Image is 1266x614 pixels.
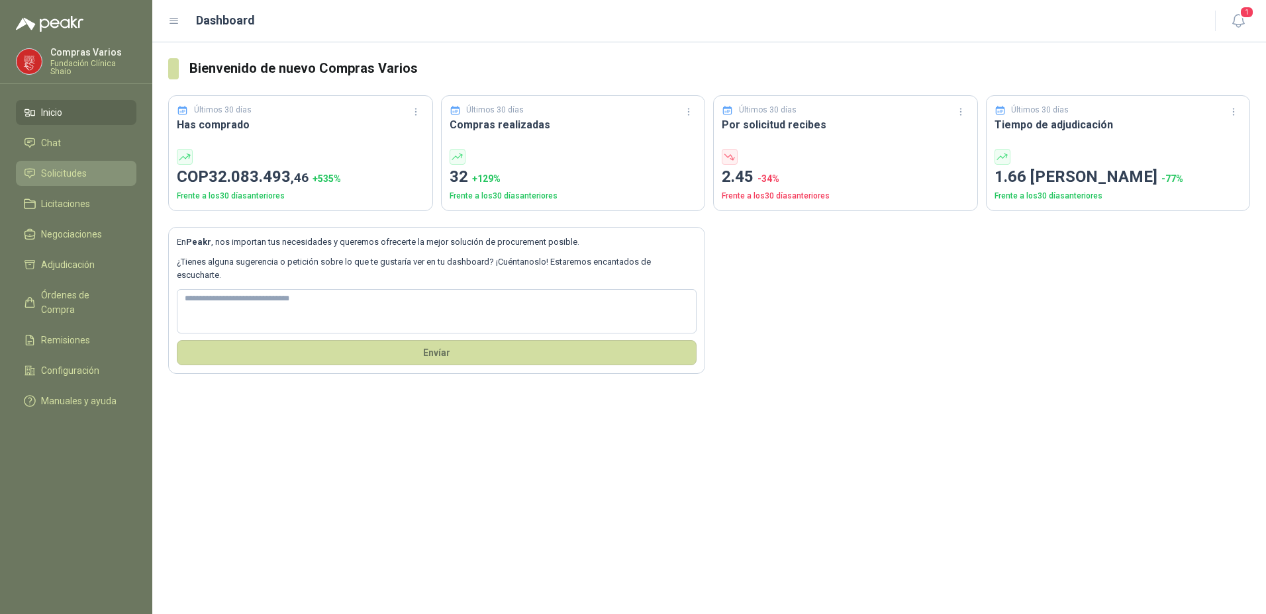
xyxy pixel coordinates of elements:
span: Inicio [41,105,62,120]
span: Órdenes de Compra [41,288,124,317]
img: Logo peakr [16,16,83,32]
a: Negociaciones [16,222,136,247]
span: Adjudicación [41,257,95,272]
p: Últimos 30 días [194,104,252,116]
span: + 129 % [472,173,501,184]
span: + 535 % [313,173,341,184]
span: ,46 [291,170,309,185]
span: Remisiones [41,333,90,347]
p: Fundación Clínica Shaio [50,60,136,75]
p: En , nos importan tus necesidades y queremos ofrecerte la mejor solución de procurement posible. [177,236,697,249]
a: Configuración [16,358,136,383]
span: Manuales y ayuda [41,394,117,408]
p: Frente a los 30 días anteriores [722,190,969,202]
p: 32 [450,165,697,190]
span: Chat [41,136,61,150]
p: Compras Varios [50,48,136,57]
h3: Bienvenido de nuevo Compras Varios [189,58,1250,79]
p: Últimos 30 días [466,104,524,116]
button: 1 [1226,9,1250,33]
span: -34 % [757,173,779,184]
p: Últimos 30 días [739,104,797,116]
p: 2.45 [722,165,969,190]
p: COP [177,165,424,190]
p: Frente a los 30 días anteriores [450,190,697,202]
p: Últimos 30 días [1011,104,1069,116]
a: Chat [16,130,136,155]
img: Company Logo [17,49,42,74]
a: Inicio [16,100,136,125]
a: Remisiones [16,328,136,353]
span: Licitaciones [41,197,90,211]
h3: Compras realizadas [450,116,697,133]
p: 1.66 [PERSON_NAME] [995,165,1242,190]
span: Negociaciones [41,227,102,241]
span: 32.083.493 [209,167,309,186]
h1: Dashboard [196,11,255,30]
a: Licitaciones [16,191,136,216]
p: ¿Tienes alguna sugerencia o petición sobre lo que te gustaría ver en tu dashboard? ¡Cuéntanoslo! ... [177,255,697,283]
a: Adjudicación [16,252,136,277]
span: -77 % [1161,173,1183,184]
a: Órdenes de Compra [16,283,136,322]
h3: Por solicitud recibes [722,116,969,133]
a: Manuales y ayuda [16,388,136,414]
a: Solicitudes [16,161,136,186]
h3: Has comprado [177,116,424,133]
button: Envíar [177,340,697,365]
b: Peakr [186,237,211,247]
h3: Tiempo de adjudicación [995,116,1242,133]
p: Frente a los 30 días anteriores [177,190,424,202]
p: Frente a los 30 días anteriores [995,190,1242,202]
span: Configuración [41,363,99,378]
span: Solicitudes [41,166,87,181]
span: 1 [1240,6,1254,19]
